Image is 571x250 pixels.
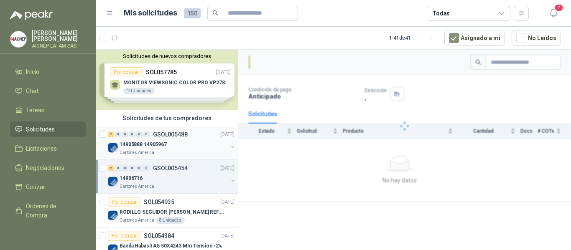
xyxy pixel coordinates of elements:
button: Solicitudes de nuevos compradores [99,53,235,59]
button: Asignado a mi [444,30,505,46]
p: Banda Habasit A5 50X4243 Mm Tension -2% [120,242,222,250]
span: Solicitudes [26,125,55,134]
span: Negociaciones [26,163,64,172]
button: No Leídos [512,30,561,46]
div: 0 [115,165,121,171]
span: Chat [26,86,38,96]
p: Cartones America [120,217,154,224]
span: Tareas [26,106,44,115]
div: 0 [122,131,128,137]
span: Órdenes de Compra [26,202,78,220]
img: Company Logo [108,177,118,187]
a: Remisiones [10,227,86,242]
p: 14906716 [120,174,143,182]
a: Inicio [10,64,86,80]
p: [DATE] [220,198,235,206]
span: search [212,10,218,16]
a: Órdenes de Compra [10,198,86,223]
p: RODILLO SEGUIDOR [PERSON_NAME] REF. NATV-17-PPA [PERSON_NAME] [120,208,224,216]
img: Company Logo [108,143,118,153]
p: GSOL005454 [153,165,188,171]
div: 0 [122,165,128,171]
img: Logo peakr [10,10,53,20]
a: Por cotizarSOL054935[DATE] Company LogoRODILLO SEGUIDOR [PERSON_NAME] REF. NATV-17-PPA [PERSON_NA... [96,194,238,227]
p: SOL054935 [144,199,174,205]
a: Tareas [10,102,86,118]
p: Cartones America [120,183,154,190]
p: AIGNEP LATAM SAS [32,43,86,48]
span: 150 [184,8,201,18]
div: 2 [108,165,114,171]
div: 1 - 41 de 41 [389,31,438,45]
div: 0 [143,131,150,137]
div: Por cotizar [108,197,140,207]
div: 2 [108,131,114,137]
span: Cotizar [26,182,45,192]
p: SOL054384 [144,233,174,239]
p: [DATE] [220,164,235,172]
h1: Mis solicitudes [124,7,177,19]
button: 2 [546,6,561,21]
p: GSOL005488 [153,131,188,137]
p: Cartones America [120,149,154,156]
div: Solicitudes de tus compradores [96,110,238,126]
div: 8 Unidades [156,217,185,224]
img: Company Logo [10,31,26,47]
p: [DATE] [220,131,235,139]
a: 2 0 0 0 0 0 GSOL005454[DATE] Company Logo14906716Cartones America [108,163,236,190]
a: Negociaciones [10,160,86,176]
div: Por cotizar [108,231,140,241]
a: Cotizar [10,179,86,195]
div: 0 [129,131,135,137]
div: 0 [115,131,121,137]
p: [DATE] [220,232,235,240]
div: 0 [143,165,150,171]
div: 0 [129,165,135,171]
span: 2 [554,4,563,12]
div: Todas [432,9,450,18]
div: Solicitudes de nuevos compradoresPor cotizarSOL057785[DATE] MONITOR VIEWSONIC COLOR PRO VP2786-4K... [96,50,238,110]
a: Chat [10,83,86,99]
p: 14905888 14905967 [120,141,167,149]
a: Licitaciones [10,141,86,157]
div: 0 [136,165,143,171]
div: 0 [136,131,143,137]
span: Inicio [26,67,39,76]
p: [PERSON_NAME] [PERSON_NAME] [32,30,86,42]
span: Licitaciones [26,144,57,153]
a: Solicitudes [10,121,86,137]
img: Company Logo [108,210,118,220]
a: 2 0 0 0 0 0 GSOL005488[DATE] Company Logo14905888 14905967Cartones America [108,129,236,156]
